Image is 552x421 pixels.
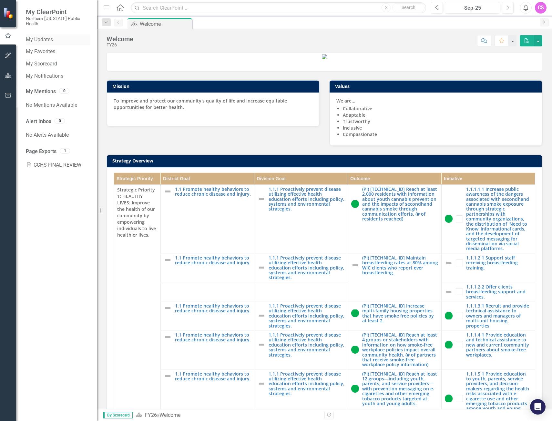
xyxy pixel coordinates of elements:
strong: Compassionate [343,131,377,137]
strong: To improve and protect our community's quality of life and increase equitable opportunities for b... [114,98,287,110]
a: My Mentions [26,88,56,95]
strong: Collaborative [343,105,372,112]
a: CCHS FINAL REVIEW [26,159,90,171]
img: On Target [351,200,359,208]
span: By Scorecard [103,412,133,418]
a: 1.1.1 Proactively prevent disease utilizing effective health education efforts including policy, ... [269,187,344,211]
div: Welcome [159,412,180,418]
td: Double-Click to Edit Right Click for Context Menu [254,253,348,282]
img: Not Defined [258,264,265,271]
td: Double-Click to Edit Right Click for Context Menu [348,253,441,301]
td: Double-Click to Edit Right Click for Context Menu [348,330,441,369]
span: Strategic Priority 1: HEALTHY LIVES: Improve the health of our community by empowering individual... [117,187,157,238]
a: FY26 [145,412,157,418]
img: ClearPoint Strategy [3,7,15,18]
a: 1.1 Promote healthy behaviors to reduce chronic disease and injury. [175,303,251,313]
a: 1.1.1 Proactively prevent disease utilizing effective health education efforts including policy, ... [269,332,344,357]
a: My Notifications [26,73,90,80]
strong: Adaptable [343,112,365,118]
strong: We are... [336,98,355,104]
a: 1.1.1 Proactively prevent disease utilizing effective health education efforts including policy, ... [269,255,344,280]
a: 1.1.1.3.1 Recruit and provide technical assistance to owners and managers of multi-unit housing p... [466,303,532,328]
img: On Target [445,215,453,223]
a: 1.1 Promote healthy behaviors to reduce chronic disease and injury. [175,255,251,265]
td: Double-Click to Edit Right Click for Context Menu [160,301,254,330]
td: Double-Click to Edit Right Click for Context Menu [160,184,254,253]
strong: Trustworthy [343,118,370,124]
span: Search [402,5,415,10]
img: On Target [351,346,359,354]
img: On Target [445,341,453,348]
img: Not Defined [445,259,453,267]
small: Northern [US_STATE] Public Health [26,16,90,26]
a: (PI) [TECHNICAL_ID] Reach at least 4 groups or stakeholders with information on how smoke-free wo... [362,332,438,367]
img: On Target [351,385,359,393]
img: Not Defined [258,380,265,387]
a: 1.1 Promote healthy behaviors to reduce chronic disease and injury. [175,371,251,381]
img: Not Defined [258,312,265,319]
img: Not Defined [445,288,453,296]
td: Double-Click to Edit Right Click for Context Menu [441,301,535,330]
h3: Strategy Overview [112,158,539,163]
a: 1.1 Promote healthy behaviors to reduce chronic disease and injury. [175,187,251,197]
td: Double-Click to Edit Right Click for Context Menu [254,330,348,369]
div: » [136,412,320,419]
div: No Mentions Available [26,99,90,112]
h3: Values [335,84,539,89]
div: No Alerts Available [26,129,90,142]
img: image%20v3.png [322,54,327,59]
td: Double-Click to Edit Right Click for Context Menu [441,282,535,301]
div: Open Intercom Messenger [530,399,546,415]
a: (PI) [TECHNICAL_ID] Maintain breastfeeding rates at 80% among WIC clients who report ever breastf... [362,255,438,275]
a: 1.1.1.2.1 Support staff receiving breastfeeding training. [466,255,532,270]
td: Double-Click to Edit Right Click for Context Menu [160,330,254,369]
td: Double-Click to Edit Right Click for Context Menu [254,184,348,253]
div: Sep-25 [447,4,498,12]
div: Welcome [107,35,133,43]
button: CS [535,2,547,14]
a: 1.1.1.4.1 Provide education and technical assistance to new and current community partners about ... [466,332,532,357]
div: 0 [55,118,65,123]
a: 1.1.1.1.1 Increase public awareness of the dangers associated with secondhand cannabis smoke expo... [466,187,532,251]
img: On Target [445,312,453,319]
a: 1.1.1 Proactively prevent disease utilizing effective health education efforts including policy, ... [269,371,344,396]
img: Not Defined [258,341,265,348]
img: Not Defined [164,333,172,341]
img: On Target [351,309,359,317]
td: Double-Click to Edit Right Click for Context Menu [160,253,254,282]
a: My Scorecard [26,60,90,68]
img: Not Defined [164,372,172,380]
img: Not Defined [164,188,172,195]
button: Search [392,3,424,12]
a: My Favorites [26,48,90,55]
a: 1.1 Promote healthy behaviors to reduce chronic disease and injury. [175,332,251,342]
a: 1.1.1.2.2 Offer clients breastfeeding support and services. [466,284,532,299]
td: Double-Click to Edit Right Click for Context Menu [441,253,535,282]
a: (PI) [TECHNICAL_ID] Reach at least 12 groups—including youth, parents, and service providers—with... [362,371,438,406]
a: Page Exports [26,148,56,155]
img: Not Defined [164,256,172,264]
a: Alert Inbox [26,118,51,125]
td: Double-Click to Edit Right Click for Context Menu [441,184,535,253]
a: (PI) [TECHNICAL_ID] Increase multi-family housing properties that have smoke free policies by at ... [362,303,438,323]
img: Not Defined [164,304,172,312]
td: Double-Click to Edit Right Click for Context Menu [441,330,535,369]
img: Not Defined [351,261,359,269]
h3: Mission [112,84,316,89]
td: Double-Click to Edit Right Click for Context Menu [348,184,441,253]
strong: Inclusive [343,125,362,131]
td: Double-Click to Edit Right Click for Context Menu [254,301,348,330]
input: Search ClearPoint... [131,2,426,14]
div: FY26 [107,43,133,47]
img: On Target [445,395,453,402]
div: 1 [60,148,70,153]
div: Welcome [140,20,190,28]
a: 1.1.1 Proactively prevent disease utilizing effective health education efforts including policy, ... [269,303,344,328]
span: My ClearPoint [26,8,90,16]
button: Sep-25 [445,2,500,14]
a: My Updates [26,36,90,44]
div: 0 [59,88,69,94]
td: Double-Click to Edit Right Click for Context Menu [348,301,441,330]
img: Not Defined [258,195,265,203]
